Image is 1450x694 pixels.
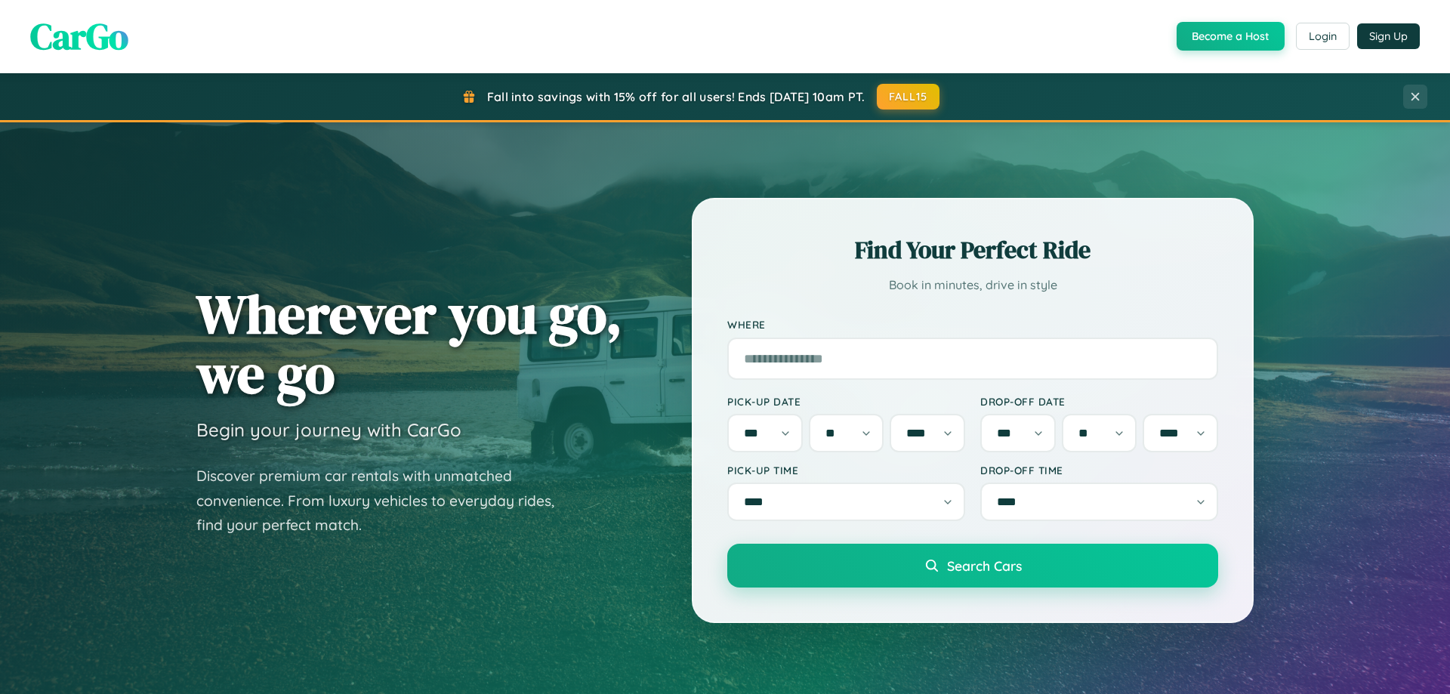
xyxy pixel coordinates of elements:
p: Book in minutes, drive in style [727,274,1218,296]
label: Where [727,319,1218,332]
label: Drop-off Date [980,395,1218,408]
label: Drop-off Time [980,464,1218,477]
h1: Wherever you go, we go [196,284,622,403]
h3: Begin your journey with CarGo [196,418,461,441]
button: FALL15 [877,84,940,109]
label: Pick-up Time [727,464,965,477]
button: Login [1296,23,1350,50]
button: Become a Host [1177,22,1285,51]
span: Search Cars [947,557,1022,574]
button: Sign Up [1357,23,1420,49]
p: Discover premium car rentals with unmatched convenience. From luxury vehicles to everyday rides, ... [196,464,574,538]
button: Search Cars [727,544,1218,588]
span: Fall into savings with 15% off for all users! Ends [DATE] 10am PT. [487,89,865,104]
h2: Find Your Perfect Ride [727,233,1218,267]
span: CarGo [30,11,128,61]
label: Pick-up Date [727,395,965,408]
